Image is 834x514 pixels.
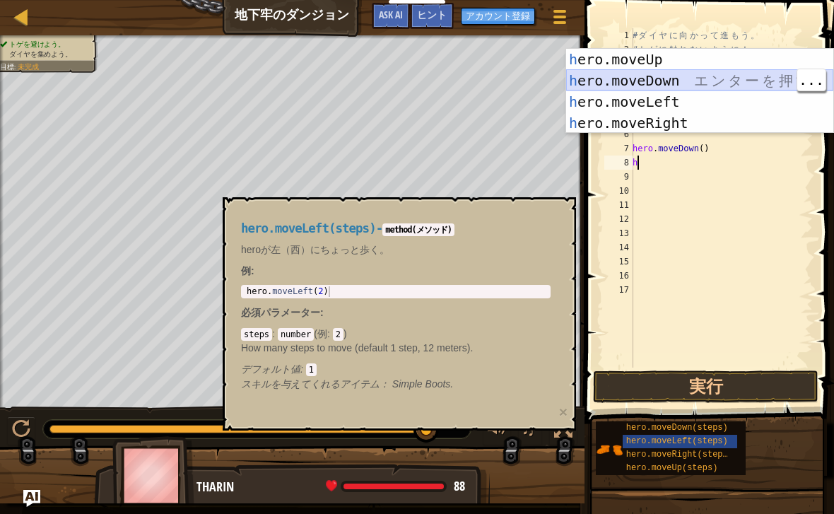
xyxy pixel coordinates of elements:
[596,436,623,463] img: portrait.png
[196,478,476,496] div: Tharin
[604,127,633,141] div: 6
[604,283,633,297] div: 17
[333,328,343,341] code: 2
[604,226,633,240] div: 13
[593,370,818,403] button: 実行
[604,42,633,57] div: 2
[604,255,633,269] div: 15
[461,8,535,25] button: アカウント登録
[604,184,633,198] div: 10
[241,243,551,257] p: heroが左（西）にちょっと歩く。
[300,363,306,375] span: :
[483,416,511,445] button: 音量を調整する
[7,416,35,445] button: ⌘ + P: Pause
[306,363,317,376] code: 1
[379,8,403,21] span: Ask AI
[604,156,633,170] div: 8
[18,63,38,71] span: 未完成
[604,269,633,283] div: 16
[626,423,728,433] span: hero.moveDown(steps)
[14,63,18,71] span: :
[604,170,633,184] div: 9
[549,416,577,445] button: Toggle fullscreen
[9,50,71,58] span: ダイヤを集めよう。
[241,265,254,276] strong: :
[241,327,551,376] div: ( )
[604,141,633,156] div: 7
[278,328,314,341] code: number
[241,265,251,276] span: 例
[317,328,327,339] span: 例
[9,40,64,48] span: トゲを避けよう。
[241,341,551,355] p: How many steps to move (default 1 step, 12 meters).
[542,3,577,36] button: ゲームメニューを見る
[382,223,454,236] code: method(メソッド)
[241,307,320,318] span: 必須パラメーター
[372,3,410,29] button: Ask AI
[241,221,376,235] span: hero.moveLeft(steps)
[626,436,728,446] span: hero.moveLeft(steps)
[23,490,40,507] button: Ask AI
[626,450,733,460] span: hero.moveRight(steps)
[320,307,324,318] span: :
[518,416,542,445] button: ♫
[559,404,568,419] button: ×
[241,222,551,235] h4: -
[241,328,272,341] code: steps
[626,463,718,473] span: hero.moveUp(steps)
[241,378,392,390] span: スキルを与えてくれるアイテム：
[604,198,633,212] div: 11
[327,328,333,339] span: :
[272,328,278,339] span: :
[326,480,465,493] div: health: 88 / 88
[241,378,453,390] em: Simple Boots.
[604,212,633,226] div: 12
[797,70,826,90] span: ...
[604,28,633,42] div: 1
[454,477,465,495] span: 88
[604,240,633,255] div: 14
[417,8,447,21] span: ヒント
[241,363,300,375] span: デフォルト値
